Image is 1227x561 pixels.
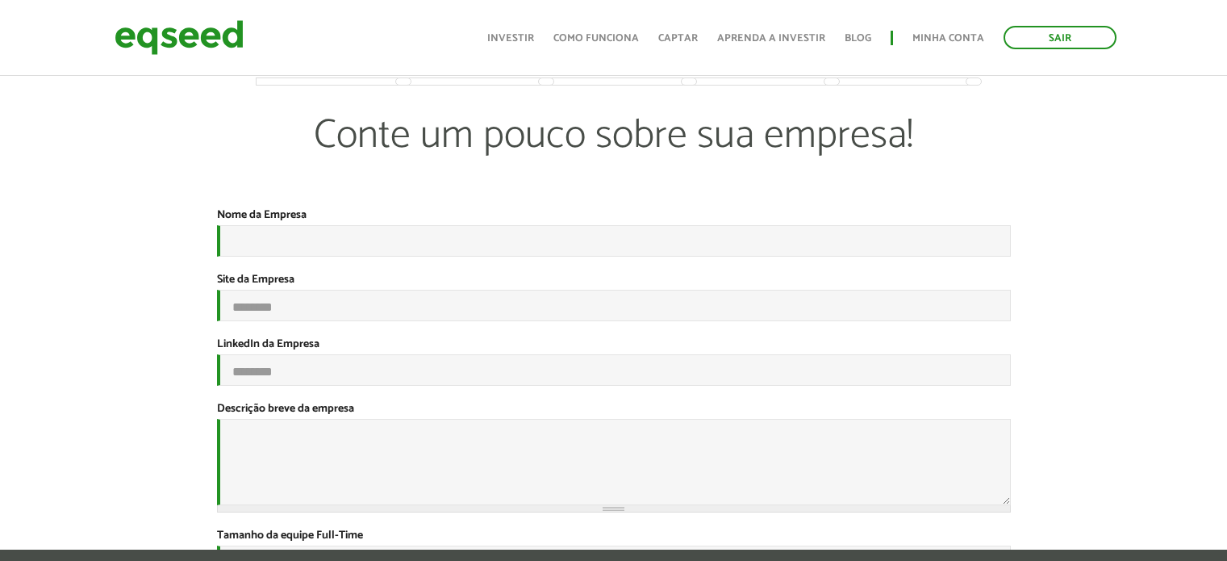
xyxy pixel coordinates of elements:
a: Como funciona [553,33,639,44]
label: Nome da Empresa [217,210,307,221]
a: Blog [845,33,871,44]
a: Minha conta [912,33,984,44]
label: LinkedIn da Empresa [217,339,319,350]
a: Aprenda a investir [717,33,825,44]
a: Investir [487,33,534,44]
a: Sair [1004,26,1116,49]
p: Conte um pouco sobre sua empresa! [257,111,971,208]
a: Captar [658,33,698,44]
label: Tamanho da equipe Full-Time [217,530,363,542]
label: Descrição breve da empresa [217,404,354,415]
img: EqSeed [115,16,244,59]
label: Site da Empresa [217,274,294,286]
